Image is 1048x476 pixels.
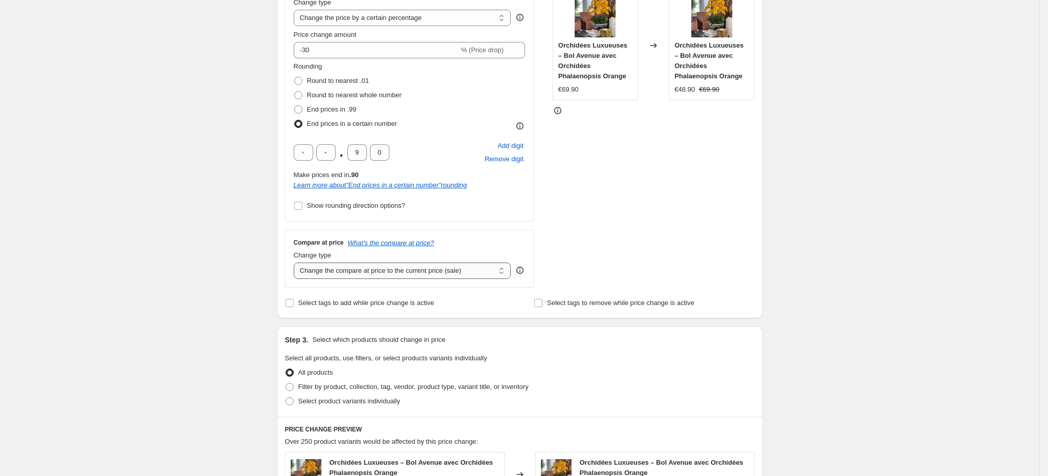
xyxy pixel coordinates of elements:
button: What's the compare at price? [348,239,434,247]
span: End prices in .99 [307,105,357,113]
span: Rounding [294,62,322,70]
span: Select product variants individually [298,397,400,405]
input: ﹡ [347,144,367,161]
input: ﹡ [370,144,389,161]
div: €48.90 [674,84,695,95]
span: . [339,144,344,161]
span: Orchidées Luxueuses – Bol Avenue avec Orchidées Phalaenopsis Orange [558,41,627,80]
input: -15 [294,42,459,58]
span: Make prices end in [294,171,359,179]
input: ﹡ [294,144,313,161]
p: Select which products should change in price [312,335,445,345]
span: % (Price drop) [461,46,504,54]
span: Add digit [497,141,523,151]
span: Price change amount [294,31,357,38]
span: Filter by product, collection, tag, vendor, product type, variant title, or inventory [298,383,529,391]
span: Show rounding direction options? [307,202,405,209]
span: Change type [294,251,332,259]
span: Select tags to add while price change is active [298,299,434,307]
span: Orchidées Luxueuses – Bol Avenue avec Orchidées Phalaenopsis Orange [674,41,744,80]
span: Remove digit [485,154,523,164]
i: Learn more about " End prices in a certain number " rounding [294,181,467,189]
a: Learn more about"End prices in a certain number"rounding [294,181,467,189]
span: End prices in a certain number [307,120,397,127]
h2: Step 3. [285,335,309,345]
button: Remove placeholder [483,153,525,166]
span: Select tags to remove while price change is active [547,299,694,307]
div: €69.90 [558,84,579,95]
span: All products [298,369,333,376]
span: Select all products, use filters, or select products variants individually [285,354,487,362]
strike: €69.90 [699,84,719,95]
b: .90 [350,171,359,179]
div: help [515,12,525,23]
div: help [515,265,525,275]
span: Round to nearest .01 [307,77,369,84]
span: Over 250 product variants would be affected by this price change: [285,438,478,445]
h6: PRICE CHANGE PREVIEW [285,425,755,434]
h3: Compare at price [294,239,344,247]
button: Add placeholder [496,139,525,153]
span: Round to nearest whole number [307,91,402,99]
input: ﹡ [316,144,336,161]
